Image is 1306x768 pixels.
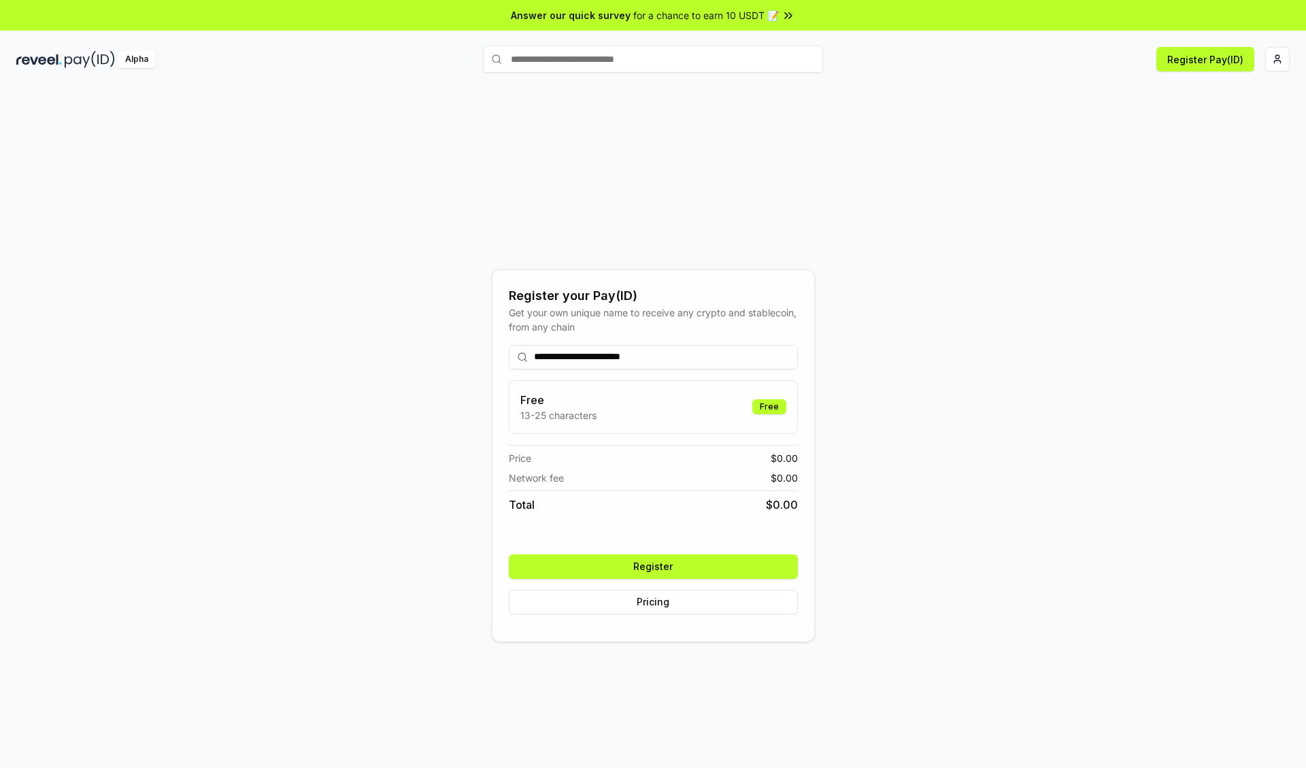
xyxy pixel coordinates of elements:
[752,399,786,414] div: Free
[520,392,597,408] h3: Free
[118,51,156,68] div: Alpha
[509,305,798,334] div: Get your own unique name to receive any crypto and stablecoin, from any chain
[633,8,779,22] span: for a chance to earn 10 USDT 📝
[65,51,115,68] img: pay_id
[509,497,535,513] span: Total
[520,408,597,422] p: 13-25 characters
[766,497,798,513] span: $ 0.00
[509,471,564,485] span: Network fee
[771,471,798,485] span: $ 0.00
[1156,47,1254,71] button: Register Pay(ID)
[771,451,798,465] span: $ 0.00
[509,286,798,305] div: Register your Pay(ID)
[509,554,798,579] button: Register
[509,451,531,465] span: Price
[511,8,631,22] span: Answer our quick survey
[16,51,62,68] img: reveel_dark
[509,590,798,614] button: Pricing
